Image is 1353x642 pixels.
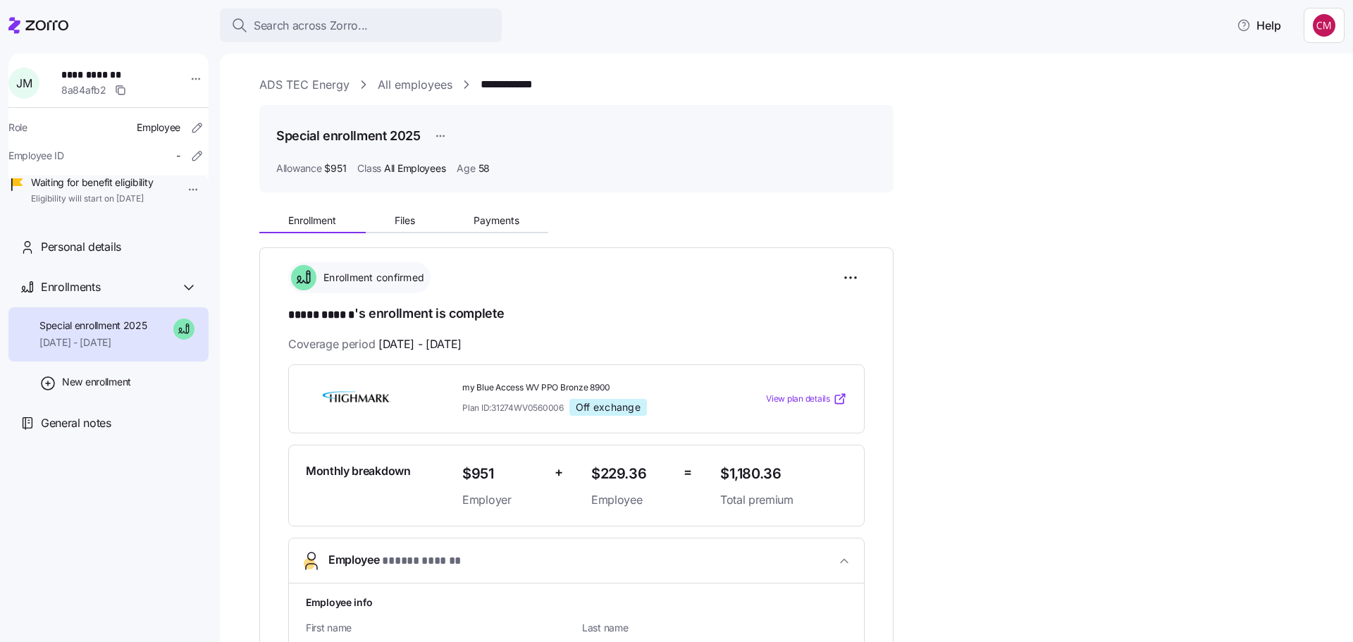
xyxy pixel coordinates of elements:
[254,17,368,35] span: Search across Zorro...
[319,271,424,285] span: Enrollment confirmed
[576,401,641,414] span: Off exchange
[1313,14,1335,37] img: c76f7742dad050c3772ef460a101715e
[306,462,411,480] span: Monthly breakdown
[474,216,519,226] span: Payments
[591,462,672,486] span: $229.36
[462,462,543,486] span: $951
[220,8,502,42] button: Search across Zorro...
[61,83,106,97] span: 8a84afb2
[8,149,64,163] span: Employee ID
[395,216,415,226] span: Files
[720,491,847,509] span: Total premium
[176,149,180,163] span: -
[766,393,830,406] span: View plan details
[41,414,111,432] span: General notes
[328,551,461,570] span: Employee
[591,491,672,509] span: Employee
[41,238,121,256] span: Personal details
[582,621,847,635] span: Last name
[288,304,865,324] h1: 's enrollment is complete
[462,491,543,509] span: Employer
[31,193,153,205] span: Eligibility will start on [DATE]
[39,335,147,350] span: [DATE] - [DATE]
[555,462,563,483] span: +
[462,402,564,414] span: Plan ID: 31274WV0560006
[378,335,462,353] span: [DATE] - [DATE]
[457,161,475,175] span: Age
[720,462,847,486] span: $1,180.36
[137,121,180,135] span: Employee
[31,175,153,190] span: Waiting for benefit eligibility
[306,621,571,635] span: First name
[288,216,336,226] span: Enrollment
[288,335,462,353] span: Coverage period
[478,161,490,175] span: 58
[276,161,321,175] span: Allowance
[766,392,847,406] a: View plan details
[276,127,421,144] h1: Special enrollment 2025
[259,76,350,94] a: ADS TEC Energy
[1225,11,1292,39] button: Help
[357,161,381,175] span: Class
[306,383,407,415] img: Highmark BlueCross BlueShield
[41,278,100,296] span: Enrollments
[384,161,445,175] span: All Employees
[324,161,346,175] span: $951
[1237,17,1281,34] span: Help
[462,382,709,394] span: my Blue Access WV PPO Bronze 8900
[8,121,27,135] span: Role
[16,78,32,89] span: J M
[39,319,147,333] span: Special enrollment 2025
[306,595,847,610] h1: Employee info
[62,375,131,389] span: New enrollment
[378,76,452,94] a: All employees
[684,462,692,483] span: =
